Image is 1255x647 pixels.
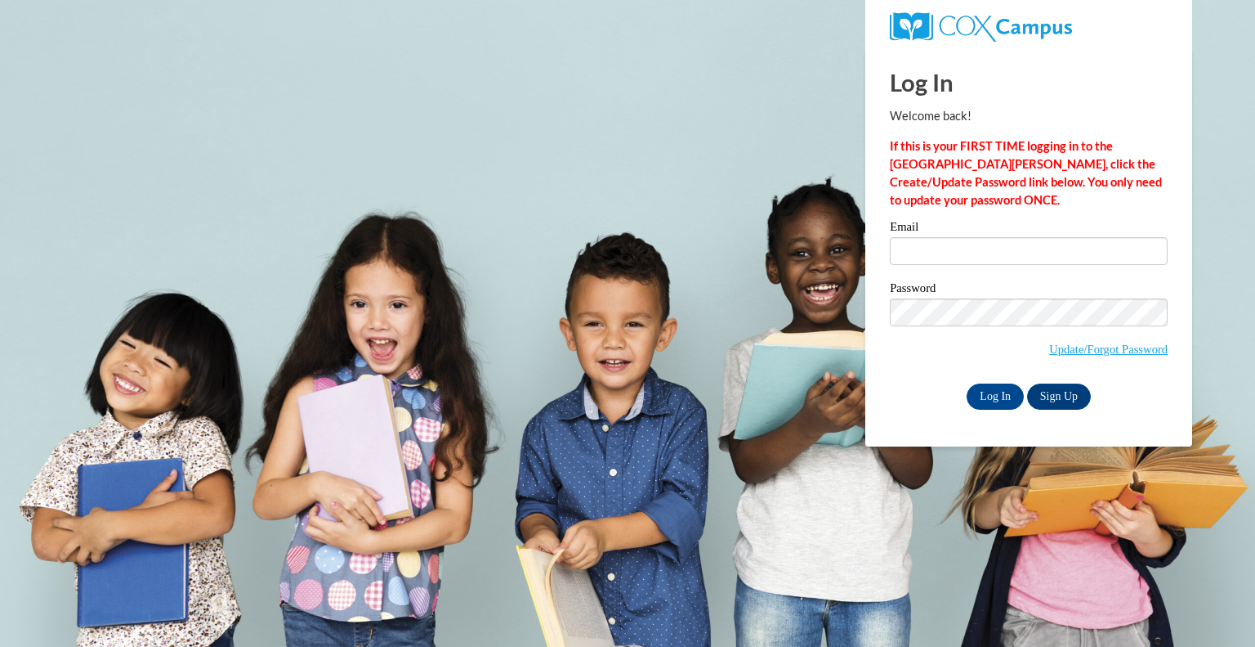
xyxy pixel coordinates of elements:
input: Log In [967,384,1024,410]
img: COX Campus [890,12,1072,42]
a: COX Campus [890,19,1072,33]
strong: If this is your FIRST TIME logging in to the [GEOGRAPHIC_DATA][PERSON_NAME], click the Create/Upd... [890,139,1162,207]
a: Update/Forgot Password [1049,343,1168,356]
a: Sign Up [1027,384,1091,410]
label: Email [890,221,1168,237]
p: Welcome back! [890,107,1168,125]
h1: Log In [890,65,1168,99]
label: Password [890,282,1168,299]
